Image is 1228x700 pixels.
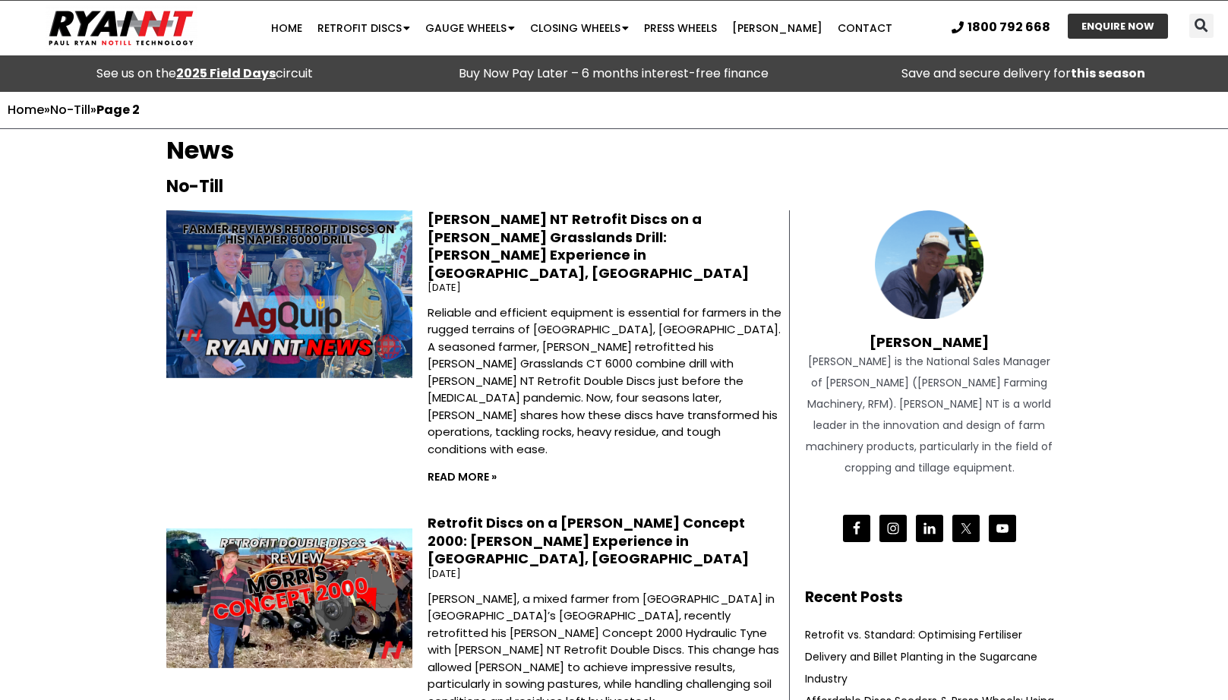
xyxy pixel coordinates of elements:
[428,210,749,282] a: [PERSON_NAME] NT Retrofit Discs on a [PERSON_NAME] Grasslands Drill: [PERSON_NAME] Experience in ...
[166,178,1062,195] h2: No-Till
[164,528,412,668] img: Ash Rowe with RYAN NT Morris Concept 2000 discs
[805,351,1055,478] div: [PERSON_NAME] is the National Sales Manager of [PERSON_NAME] ([PERSON_NAME] Farming Machinery, RF...
[428,469,497,484] a: Read more about RYAN NT Retrofit Discs on a Napier Grasslands Drill: Bill Guest’s Experience in N...
[1068,14,1168,39] a: ENQUIRE NOW
[952,21,1050,33] a: 1800 792 668
[428,513,749,568] a: Retrofit Discs on a [PERSON_NAME] Concept 2000: [PERSON_NAME] Experience in [GEOGRAPHIC_DATA], [G...
[428,280,461,295] span: [DATE]
[805,319,1055,351] h4: [PERSON_NAME]
[805,587,1055,609] h2: Recent Posts
[418,13,522,43] a: Gauge Wheels
[417,63,811,84] p: Buy Now Pay Later – 6 months interest-free finance
[1189,14,1214,38] div: Search
[522,13,636,43] a: Closing Wheels
[805,627,1037,686] a: Retrofit vs. Standard: Optimising Fertiliser Delivery and Billet Planting in the Sugarcane Industry
[428,566,461,581] span: [DATE]
[238,13,927,43] nav: Menu
[8,101,140,118] span: » »
[50,101,90,118] a: No-Till
[724,13,830,43] a: [PERSON_NAME]
[166,210,412,487] a: Retrofit discs on a Napier Grasslands - AgQuip review
[636,13,724,43] a: Press Wheels
[1071,65,1145,82] strong: this season
[264,13,310,43] a: Home
[1081,21,1154,31] span: ENQUIRE NOW
[8,63,402,84] div: See us on the circuit
[428,304,781,459] p: Reliable and efficient equipment is essential for farmers in the rugged terrains of [GEOGRAPHIC_D...
[968,21,1050,33] span: 1800 792 668
[138,210,439,379] img: Retrofit discs on a Napier Grasslands - AgQuip review
[166,137,1062,163] h1: News
[8,101,44,118] a: Home
[310,13,418,43] a: Retrofit Discs
[46,5,197,52] img: Ryan NT logo
[96,101,140,118] strong: Page 2
[826,63,1220,84] p: Save and secure delivery for
[176,65,276,82] a: 2025 Field Days
[830,13,900,43] a: Contact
